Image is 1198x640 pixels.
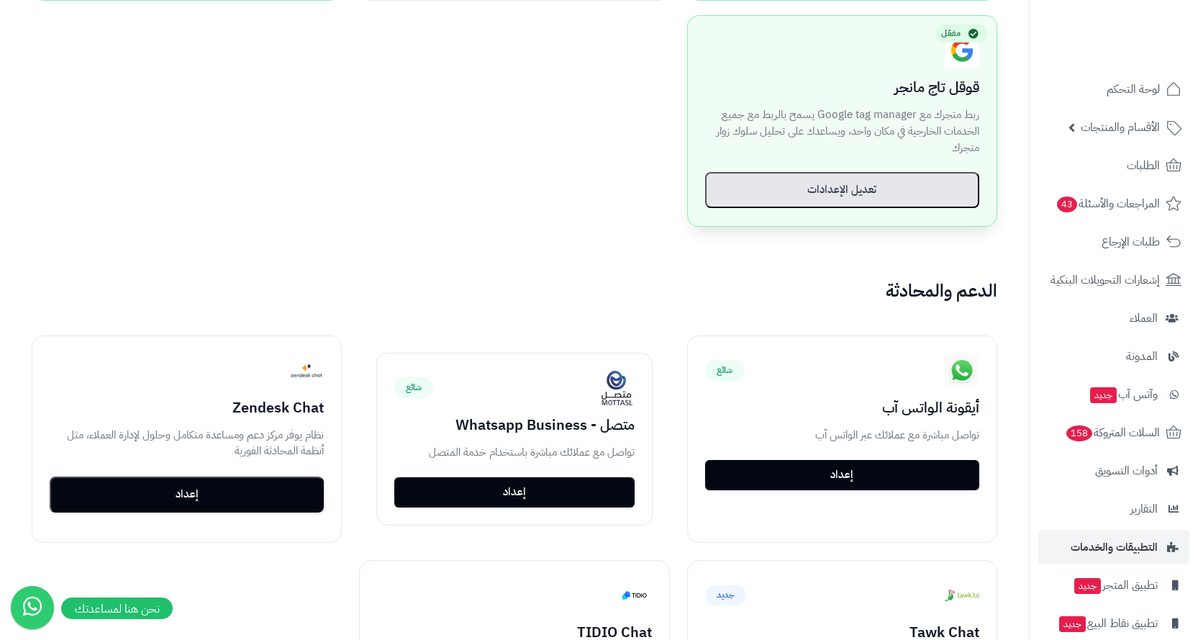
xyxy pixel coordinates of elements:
a: إشعارات التحويلات البنكية [1038,263,1189,297]
a: لوحة التحكم [1038,72,1189,107]
p: تواصل مباشرة مع عملائك عبر الواتس آب [705,427,979,443]
button: إعداد [50,477,324,513]
p: تواصل مع عملائك مباشرة باستخدام خدمة المتصل [394,444,634,461]
h2: الدعم والمحادثة [14,281,1015,300]
h3: Tawk Chat [705,624,979,640]
h3: متصل - Whatsapp Business [394,417,634,433]
a: السلات المتروكة158 [1038,415,1189,450]
h3: قوقل تاج مانجر [705,79,979,95]
a: أدوات التسويق [1038,454,1189,488]
span: تطبيق نقاط البيع [1058,613,1158,634]
p: نظام يوفر مركز دعم ومساعدة متكامل وحلول لإدارة العملاء، مثل أنظمة المحادثة الفورية [50,427,324,460]
span: السلات المتروكة [1065,423,1160,443]
img: Google Tag Manager [945,33,979,68]
img: Tawk.to [945,578,979,613]
span: جديد [1090,387,1117,403]
a: التطبيقات والخدمات [1038,530,1189,564]
span: أدوات التسويق [1095,461,1158,481]
span: شائع [705,360,744,380]
a: العملاء [1038,301,1189,335]
a: المدونة [1038,339,1189,374]
span: شائع [394,377,433,397]
a: تطبيق المتجرجديد [1038,568,1189,603]
span: الأقسام والمنتجات [1081,117,1160,138]
span: 43 [1057,197,1077,212]
span: لوحة التحكم [1107,79,1160,99]
a: إعداد [394,477,634,508]
a: طلبات الإرجاع [1038,225,1189,259]
span: التطبيقات والخدمات [1071,537,1158,557]
h3: أيقونة الواتس آب [705,400,979,415]
a: التقارير [1038,492,1189,526]
span: مفعّل [935,24,988,42]
a: الطلبات [1038,148,1189,183]
h3: TIDIO Chat [377,624,651,640]
span: المراجعات والأسئلة [1056,194,1160,214]
span: العملاء [1130,308,1158,328]
span: جديد [1059,616,1086,632]
span: 158 [1066,425,1092,441]
a: إعداد [705,460,979,490]
img: WhatsApp [945,353,979,388]
img: Motassal [600,371,635,405]
a: وآتس آبجديد [1038,377,1189,412]
span: طلبات الإرجاع [1102,232,1160,252]
span: المدونة [1126,346,1158,366]
h3: Zendesk Chat [50,400,324,415]
button: تعديل الإعدادات [705,172,979,208]
span: إشعارات التحويلات البنكية [1050,270,1160,290]
span: التقارير [1130,499,1158,519]
img: Zendesk Chat [289,353,324,388]
span: الطلبات [1127,156,1160,176]
span: تطبيق المتجر [1073,575,1158,595]
span: جديد [1074,578,1101,594]
span: وآتس آب [1089,384,1158,405]
span: جديد [705,585,746,605]
img: TIDIO Chat [617,578,652,613]
p: ربط متجرك مع Google tag manager يسمح بالربط مع جميع الخدمات الخارجية في مكان واحد، ويساعدك على تح... [705,107,979,156]
a: المراجعات والأسئلة43 [1038,186,1189,221]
